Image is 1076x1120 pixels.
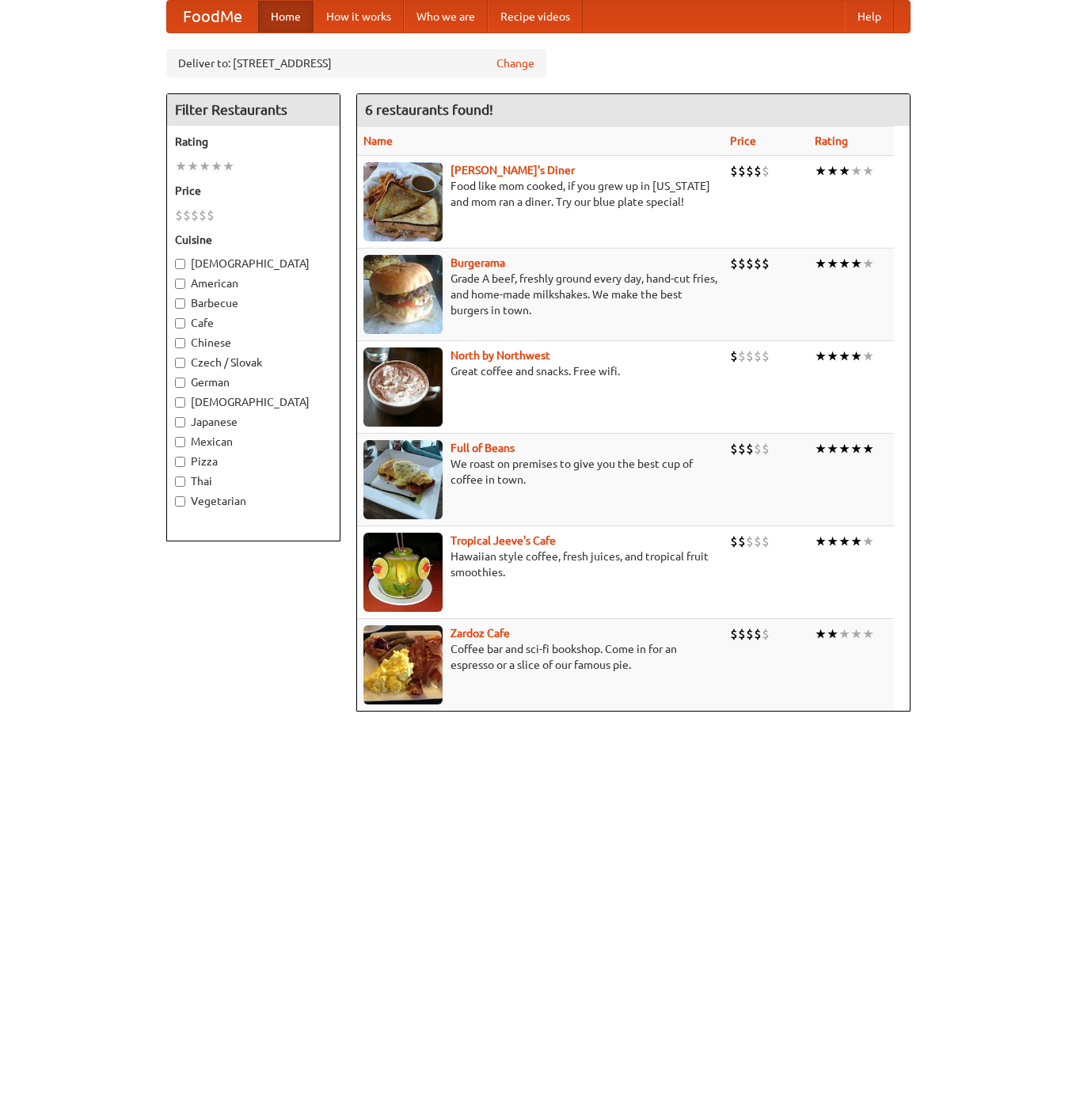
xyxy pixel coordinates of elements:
[730,440,738,457] li: $
[175,355,332,370] label: Czech / Slovak
[827,625,838,643] li: ★
[175,476,185,487] input: Thai
[850,533,862,550] li: ★
[762,533,770,550] li: $
[451,442,515,454] a: Full of Beans
[175,318,185,328] input: Cafe
[827,440,838,457] li: ★
[862,347,874,365] li: ★
[738,625,746,643] li: $
[175,158,187,175] li: ★
[365,102,493,117] ng-pluralize: 6 restaurants found!
[175,259,185,269] input: [DEMOGRAPHIC_DATA]
[363,549,717,580] p: Hawaiian style coffee, fresh juices, and tropical fruit smoothies.
[746,533,754,550] li: $
[175,134,332,150] h5: Rating
[850,347,862,365] li: ★
[451,627,510,640] a: Zardoz Cafe
[738,440,746,457] li: $
[187,158,199,175] li: ★
[850,440,862,457] li: ★
[838,440,850,457] li: ★
[815,162,827,180] li: ★
[730,255,738,272] li: $
[258,1,314,32] a: Home
[175,457,185,467] input: Pizza
[850,162,862,180] li: ★
[363,641,717,673] p: Coffee bar and sci-fi bookshop. Come in for an espresso or a slice of our famous pie.
[754,440,762,457] li: $
[451,164,575,177] b: [PERSON_NAME]'s Diner
[175,417,185,427] input: Japanese
[827,533,838,550] li: ★
[815,347,827,365] li: ★
[175,374,332,390] label: German
[207,207,215,224] li: $
[363,347,443,427] img: north.jpg
[211,158,222,175] li: ★
[175,493,332,509] label: Vegetarian
[746,162,754,180] li: $
[175,315,332,331] label: Cafe
[175,454,332,469] label: Pizza
[862,625,874,643] li: ★
[363,363,717,379] p: Great coffee and snacks. Free wifi.
[175,275,332,291] label: American
[850,625,862,643] li: ★
[762,440,770,457] li: $
[845,1,894,32] a: Help
[815,533,827,550] li: ★
[199,158,211,175] li: ★
[815,625,827,643] li: ★
[738,162,746,180] li: $
[363,456,717,488] p: We roast on premises to give you the best cup of coffee in town.
[862,533,874,550] li: ★
[838,625,850,643] li: ★
[738,533,746,550] li: $
[762,162,770,180] li: $
[183,207,191,224] li: $
[175,434,332,450] label: Mexican
[167,1,258,32] a: FoodMe
[862,440,874,457] li: ★
[175,335,332,351] label: Chinese
[754,625,762,643] li: $
[827,162,838,180] li: ★
[730,135,756,147] a: Price
[175,279,185,289] input: American
[738,347,746,365] li: $
[314,1,404,32] a: How it works
[175,473,332,489] label: Thai
[175,437,185,447] input: Mexican
[451,534,556,547] a: Tropical Jeeve's Cafe
[862,162,874,180] li: ★
[175,183,332,199] h5: Price
[451,256,505,269] a: Burgerama
[451,349,550,362] a: North by Northwest
[746,347,754,365] li: $
[827,347,838,365] li: ★
[175,358,185,368] input: Czech / Slovak
[862,255,874,272] li: ★
[363,271,717,318] p: Grade A beef, freshly ground every day, hand-cut fries, and home-made milkshakes. We make the bes...
[754,347,762,365] li: $
[175,378,185,388] input: German
[363,255,443,334] img: burgerama.jpg
[815,135,848,147] a: Rating
[363,440,443,519] img: beans.jpg
[838,347,850,365] li: ★
[175,256,332,271] label: [DEMOGRAPHIC_DATA]
[746,625,754,643] li: $
[496,55,534,71] a: Change
[175,414,332,430] label: Japanese
[175,298,185,309] input: Barbecue
[730,347,738,365] li: $
[191,207,199,224] li: $
[838,533,850,550] li: ★
[175,295,332,311] label: Barbecue
[363,178,717,210] p: Food like mom cooked, if you grew up in [US_STATE] and mom ran a diner. Try our blue plate special!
